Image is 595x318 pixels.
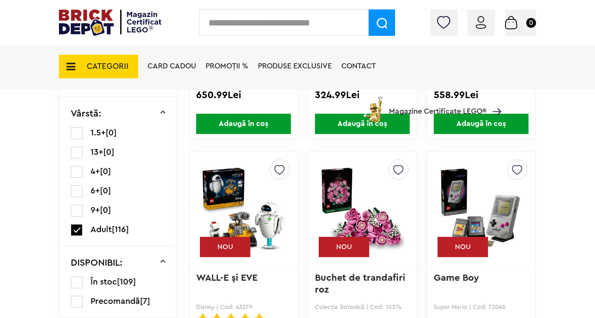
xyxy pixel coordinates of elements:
[526,18,536,28] small: 0
[315,114,410,134] span: Adaugă în coș
[140,297,150,305] span: [7]
[427,114,535,134] a: Adaugă în coș
[315,273,408,294] a: Buchet de trandafiri roz
[201,142,286,275] img: WALL-E şi EVE
[91,206,100,214] span: 9+
[103,148,114,156] span: [0]
[91,128,106,137] span: 1.5+
[308,114,416,134] a: Adaugă în coș
[434,273,479,283] a: Game Boy
[438,237,488,257] div: NOU
[200,237,250,257] div: NOU
[71,258,123,268] p: DISPONIBIL:
[341,62,376,70] a: Contact
[258,62,332,70] a: Produse exclusive
[91,148,103,156] span: 13+
[190,114,297,134] a: Adaugă în coș
[320,142,405,275] img: Buchet de trandafiri roz
[196,273,257,283] a: WALL-E şi EVE
[434,303,529,310] p: Super Mario | Cod: 72046
[91,186,100,195] span: 6+
[434,114,529,134] span: Adaugă în coș
[196,114,291,134] span: Adaugă în coș
[319,237,369,257] div: NOU
[117,277,136,286] span: [109]
[315,303,410,310] p: Colecția Botanică | Cod: 10374
[91,277,117,286] span: În stoc
[91,297,140,305] span: Precomandă
[206,62,248,70] a: PROMOȚII %
[389,94,487,116] span: Magazine Certificate LEGO®
[91,225,112,234] span: Adult
[196,303,291,310] p: Disney | Cod: 43279
[91,167,100,176] span: 4+
[100,186,111,195] span: [0]
[148,62,196,70] a: Card Cadou
[439,142,523,275] img: Game Boy
[100,206,111,214] span: [0]
[112,225,129,234] span: [116]
[87,62,129,70] span: CATEGORII
[106,128,116,137] span: [0]
[100,167,111,176] span: [0]
[487,96,501,103] a: Magazine Certificate LEGO®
